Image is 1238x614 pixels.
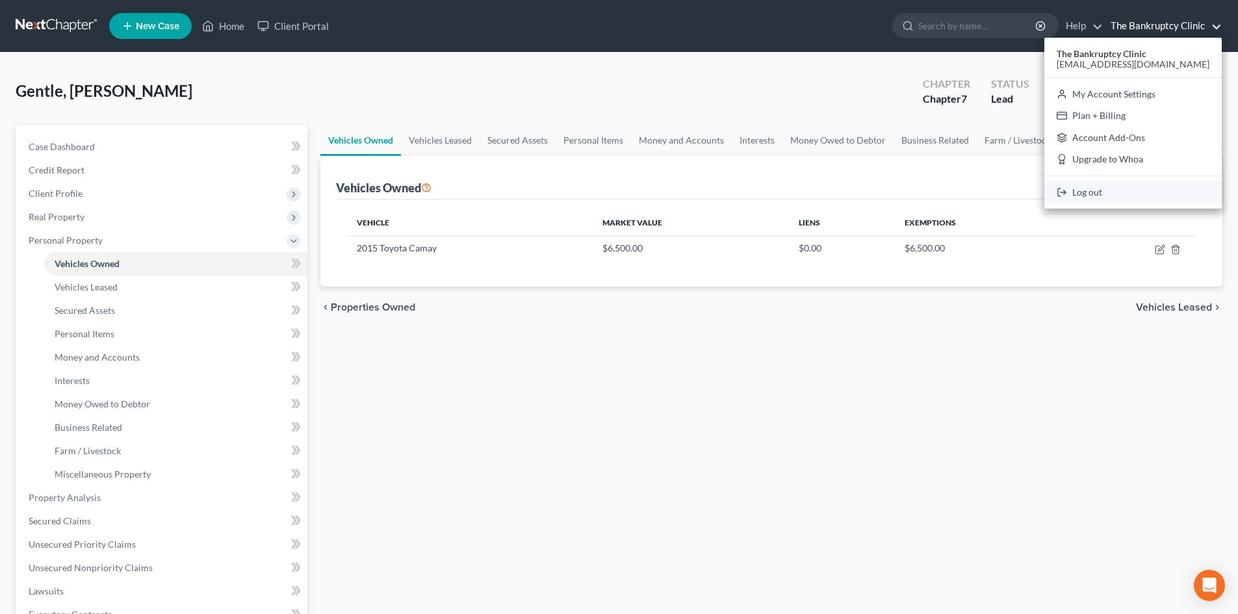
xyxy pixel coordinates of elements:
[196,14,251,38] a: Home
[44,439,307,463] a: Farm / Livestock
[29,562,153,573] span: Unsecured Nonpriority Claims
[18,486,307,509] a: Property Analysis
[320,125,401,156] a: Vehicles Owned
[44,252,307,275] a: Vehicles Owned
[251,14,335,38] a: Client Portal
[732,125,782,156] a: Interests
[556,125,631,156] a: Personal Items
[18,556,307,580] a: Unsecured Nonpriority Claims
[16,81,192,100] span: Gentle, [PERSON_NAME]
[961,92,967,105] span: 7
[894,125,977,156] a: Business Related
[401,125,480,156] a: Vehicles Leased
[29,188,83,199] span: Client Profile
[1136,302,1222,313] button: Vehicles Leased chevron_right
[782,125,894,156] a: Money Owed to Debtor
[55,445,121,456] span: Farm / Livestock
[55,375,90,386] span: Interests
[55,281,118,292] span: Vehicles Leased
[336,180,432,196] div: Vehicles Owned
[29,164,84,175] span: Credit Report
[346,210,591,236] th: Vehicle
[18,135,307,159] a: Case Dashboard
[44,299,307,322] a: Secured Assets
[923,92,970,107] div: Chapter
[331,302,415,313] span: Properties Owned
[346,236,591,261] td: 2015 Toyota Camay
[44,275,307,299] a: Vehicles Leased
[788,210,894,236] th: Liens
[918,14,1037,38] input: Search by name...
[29,539,136,550] span: Unsecured Priority Claims
[1057,48,1146,59] strong: The Bankruptcy Clinic
[1212,302,1222,313] i: chevron_right
[977,125,1059,156] a: Farm / Livestock
[55,398,150,409] span: Money Owed to Debtor
[991,92,1029,107] div: Lead
[29,492,101,503] span: Property Analysis
[1044,83,1222,105] a: My Account Settings
[18,533,307,556] a: Unsecured Priority Claims
[29,211,84,222] span: Real Property
[55,258,120,269] span: Vehicles Owned
[1044,127,1222,149] a: Account Add-Ons
[55,352,140,363] span: Money and Accounts
[894,236,1070,261] td: $6,500.00
[18,509,307,533] a: Secured Claims
[29,141,95,152] span: Case Dashboard
[44,463,307,486] a: Miscellaneous Property
[592,210,788,236] th: Market Value
[44,322,307,346] a: Personal Items
[55,328,114,339] span: Personal Items
[631,125,732,156] a: Money and Accounts
[1059,14,1103,38] a: Help
[1044,105,1222,127] a: Plan + Billing
[44,346,307,369] a: Money and Accounts
[55,468,151,480] span: Miscellaneous Property
[18,159,307,182] a: Credit Report
[788,236,894,261] td: $0.00
[1044,149,1222,171] a: Upgrade to Whoa
[320,302,415,313] button: chevron_left Properties Owned
[55,422,122,433] span: Business Related
[480,125,556,156] a: Secured Assets
[991,77,1029,92] div: Status
[1057,58,1209,70] span: [EMAIL_ADDRESS][DOMAIN_NAME]
[136,21,179,31] span: New Case
[1104,14,1222,38] a: The Bankruptcy Clinic
[592,236,788,261] td: $6,500.00
[894,210,1070,236] th: Exemptions
[29,515,91,526] span: Secured Claims
[44,392,307,416] a: Money Owed to Debtor
[55,305,115,316] span: Secured Assets
[18,580,307,603] a: Lawsuits
[44,416,307,439] a: Business Related
[1194,570,1225,601] div: Open Intercom Messenger
[1044,181,1222,203] a: Log out
[1044,38,1222,209] div: The Bankruptcy Clinic
[44,369,307,392] a: Interests
[29,585,64,596] span: Lawsuits
[923,77,970,92] div: Chapter
[1136,302,1212,313] span: Vehicles Leased
[29,235,103,246] span: Personal Property
[320,302,331,313] i: chevron_left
